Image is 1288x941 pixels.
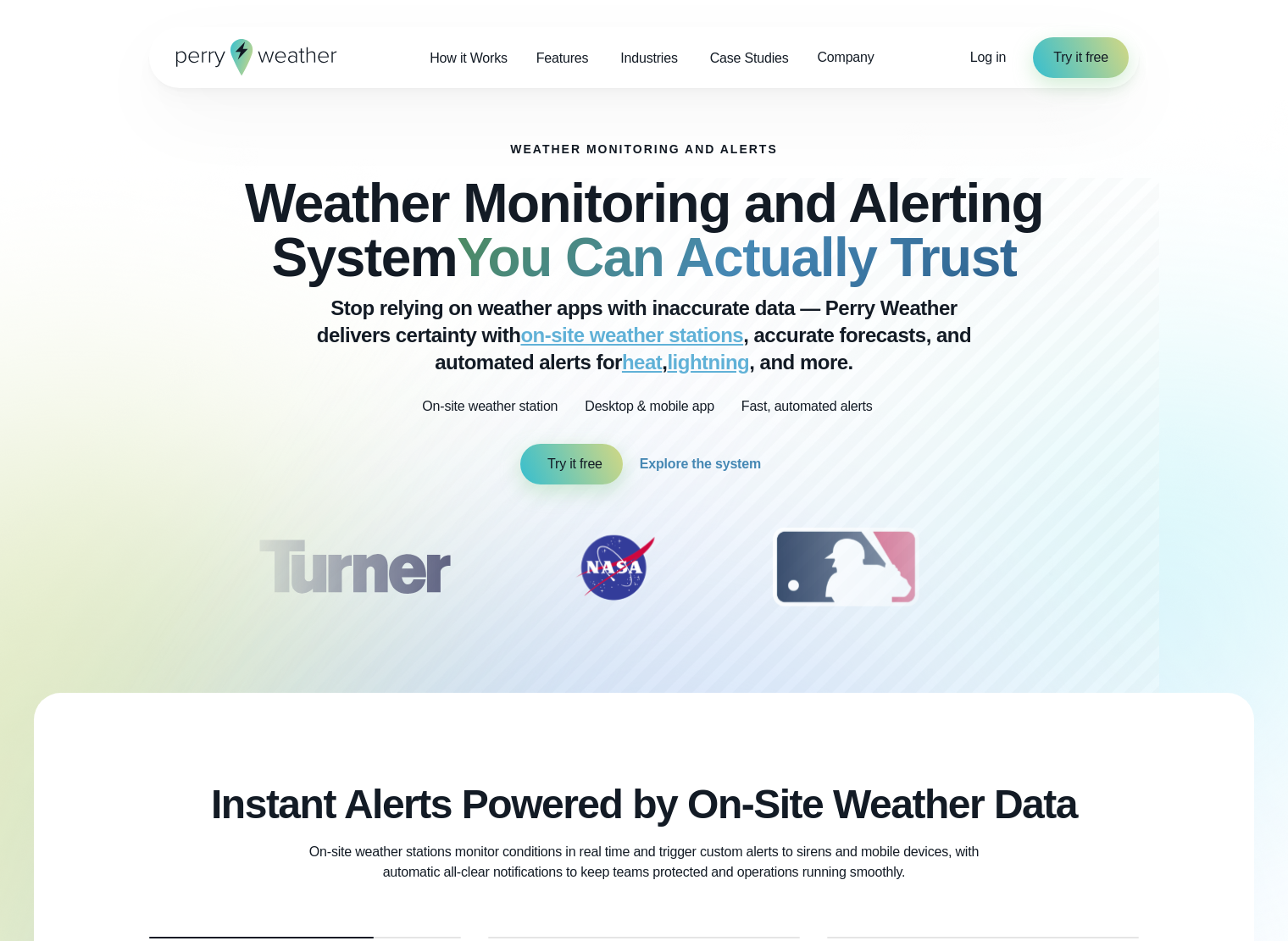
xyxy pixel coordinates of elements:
[622,351,662,374] a: heat
[817,47,874,68] span: Company
[640,444,768,484] a: Explore the system
[536,48,589,69] span: Features
[710,48,789,69] span: Case Studies
[556,525,675,610] img: NASA.svg
[620,48,677,69] span: Industries
[520,444,623,484] a: Try it free
[667,351,749,374] a: lightning
[457,227,1016,288] strong: You Can Actually Trust
[756,525,935,610] img: MLB.svg
[510,142,777,156] h1: Weather Monitoring and Alerts
[1033,37,1129,78] a: Try it free
[520,324,743,346] a: on-site weather stations
[211,781,1077,828] h2: Instant Alerts Powered by On-Site Weather Data
[430,48,508,69] span: How it Works
[422,396,558,417] p: On-site weather station
[756,525,935,610] div: 3 of 12
[1017,525,1152,610] img: PGA.svg
[1017,525,1152,610] div: 4 of 12
[234,525,475,610] img: Turner-Construction_1.svg
[970,47,1006,68] a: Log in
[234,176,1054,285] h2: Weather Monitoring and Alerting System
[234,525,475,610] div: 1 of 12
[585,396,714,417] p: Desktop & mobile app
[696,41,803,75] a: Case Studies
[1053,47,1108,68] span: Try it free
[415,41,522,75] a: How it Works
[305,842,983,883] p: On-site weather stations monitor conditions in real time and trigger custom alerts to sirens and ...
[234,525,1054,618] div: slideshow
[547,454,602,474] span: Try it free
[556,525,675,610] div: 2 of 12
[305,295,983,376] p: Stop relying on weather apps with inaccurate data — Perry Weather delivers certainty with , accur...
[640,454,761,474] span: Explore the system
[970,50,1006,64] span: Log in
[741,396,873,417] p: Fast, automated alerts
